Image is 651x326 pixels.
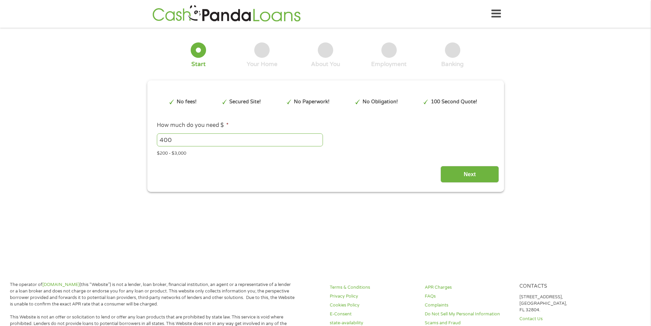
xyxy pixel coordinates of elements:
[294,98,329,106] p: No Paperwork!
[229,98,261,106] p: Secured Site!
[425,284,512,291] a: APR Charges
[157,122,229,129] label: How much do you need $
[330,284,417,291] a: Terms & Conditions
[150,4,303,24] img: GetLoanNow Logo
[311,61,340,68] div: About You
[431,98,477,106] p: 100 Second Quote!
[191,61,206,68] div: Start
[519,283,606,290] h4: Contacts
[42,282,80,287] a: [DOMAIN_NAME]
[425,302,512,309] a: Complaints
[441,61,464,68] div: Banking
[363,98,398,106] p: No Obligation!
[330,311,417,317] a: E-Consent
[247,61,277,68] div: Your Home
[519,294,606,313] p: [STREET_ADDRESS], [GEOGRAPHIC_DATA], FL 32804.
[371,61,407,68] div: Employment
[10,282,295,308] p: The operator of (this “Website”) is not a lender, loan broker, financial institution, an agent or...
[425,311,512,317] a: Do Not Sell My Personal Information
[157,148,494,157] div: $200 - $3,000
[330,293,417,300] a: Privacy Policy
[440,166,499,183] input: Next
[519,316,606,322] a: Contact Us
[177,98,196,106] p: No fees!
[425,293,512,300] a: FAQs
[330,302,417,309] a: Cookies Policy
